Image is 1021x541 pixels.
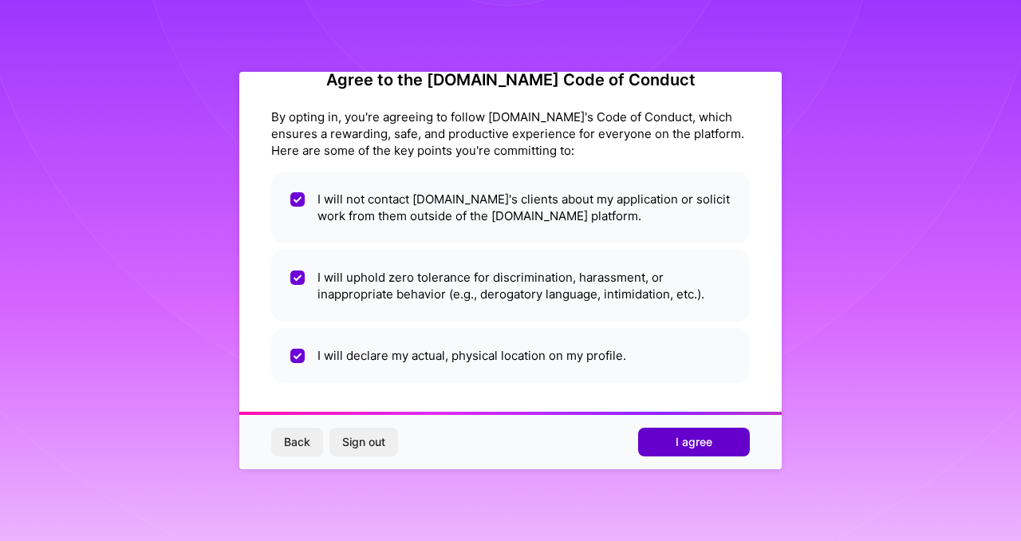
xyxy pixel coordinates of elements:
button: Back [271,428,323,456]
button: Sign out [329,428,398,456]
span: I agree [676,434,712,450]
li: I will declare my actual, physical location on my profile. [271,328,750,383]
li: I will not contact [DOMAIN_NAME]'s clients about my application or solicit work from them outside... [271,172,750,243]
span: Back [284,434,310,450]
li: I will uphold zero tolerance for discrimination, harassment, or inappropriate behavior (e.g., der... [271,250,750,322]
span: Sign out [342,434,385,450]
h2: Agree to the [DOMAIN_NAME] Code of Conduct [271,70,750,89]
button: I agree [638,428,750,456]
div: By opting in, you're agreeing to follow [DOMAIN_NAME]'s Code of Conduct, which ensures a rewardin... [271,109,750,159]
